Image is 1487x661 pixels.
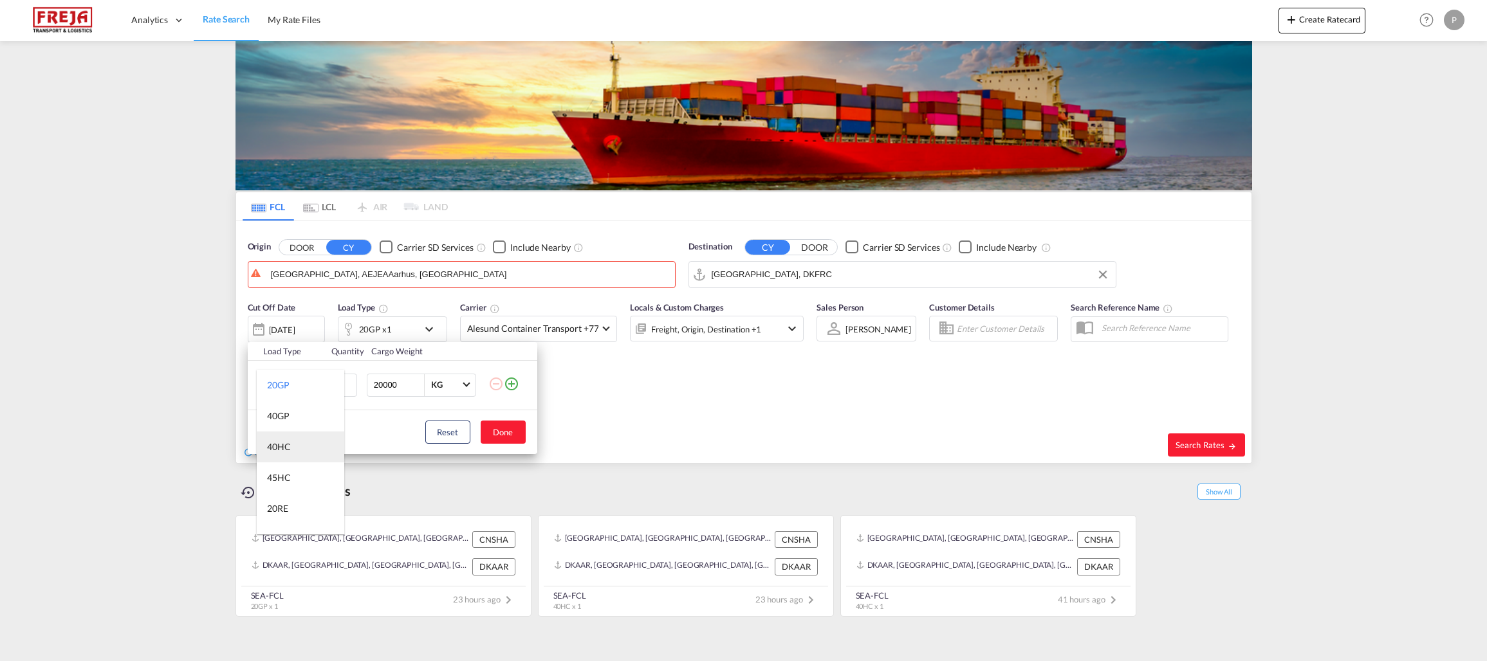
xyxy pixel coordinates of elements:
[267,379,290,392] div: 20GP
[267,440,291,453] div: 40HC
[267,533,288,546] div: 40RE
[267,471,291,484] div: 45HC
[267,502,288,515] div: 20RE
[267,410,290,422] div: 40GP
